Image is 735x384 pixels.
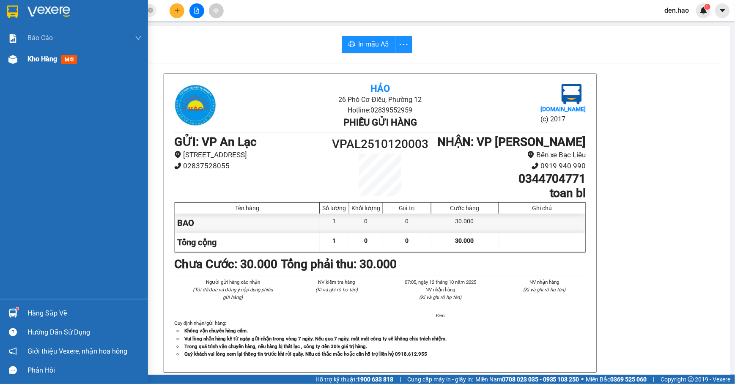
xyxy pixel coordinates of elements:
[364,237,367,244] span: 0
[502,376,579,383] strong: 0708 023 035 - 0935 103 250
[177,205,317,211] div: Tên hàng
[407,375,473,384] span: Cung cấp máy in - giấy in:
[27,346,127,357] span: Giới thiệu Vexere, nhận hoa hồng
[501,205,583,211] div: Ghi chú
[399,312,483,319] li: Đen
[420,294,462,300] i: (Kí và ghi rõ họ tên)
[385,205,429,211] div: Giá trị
[27,326,142,339] div: Hướng dẫn sử dụng
[174,149,329,161] li: [STREET_ADDRESS]
[433,205,496,211] div: Cước hàng
[184,351,427,357] strong: Quý khách vui lòng xem lại thông tin trước khi rời quầy. Nếu có thắc mắc hoặc cần hỗ trợ liên hệ ...
[562,84,582,104] img: logo.jpg
[213,8,219,14] span: aim
[706,4,709,10] span: 1
[243,105,517,115] li: Hotline: 02839552959
[432,186,586,200] h1: toan bl
[527,151,535,158] span: environment
[7,5,18,18] img: logo-vxr
[174,319,586,357] div: Quy định nhận/gửi hàng :
[437,135,586,149] b: NHẬN : VP [PERSON_NAME]
[395,36,412,53] button: more
[148,7,153,15] span: close-circle
[209,3,224,18] button: aim
[455,237,474,244] span: 30.000
[432,149,586,161] li: Bến xe Bạc Liêu
[79,31,354,42] li: Hotline: 02839552959
[135,35,142,41] span: down
[170,3,184,18] button: plus
[431,214,499,233] div: 30.000
[383,214,431,233] div: 0
[320,214,349,233] div: 1
[8,34,17,43] img: solution-icon
[61,55,77,64] span: mới
[332,237,336,244] span: 1
[405,237,409,244] span: 0
[174,151,181,158] span: environment
[27,307,142,320] div: Hàng sắp về
[322,205,347,211] div: Số lượng
[11,61,93,75] b: GỬI : VP An Lạc
[705,4,710,10] sup: 1
[359,39,389,49] span: In mẫu A5
[349,214,383,233] div: 0
[27,364,142,377] div: Phản hồi
[523,287,565,293] i: (Kí và ghi rõ họ tên)
[27,55,57,63] span: Kho hàng
[184,343,367,349] strong: Trong quá trình vận chuyển hàng, nếu hàng bị thất lạc , công ty đền 30% giá trị hàng.
[370,83,390,94] b: Hảo
[432,172,586,186] h1: 0344704771
[194,8,200,14] span: file-add
[191,278,275,286] li: Người gửi hàng xác nhận
[174,8,180,14] span: plus
[148,8,153,13] span: close-circle
[315,375,393,384] span: Hỗ trợ kỹ thuật:
[658,5,696,16] span: den.hao
[399,286,483,293] li: NV nhận hàng
[174,84,217,126] img: logo.jpg
[541,106,586,112] b: [DOMAIN_NAME]
[343,117,417,128] b: Phiếu gửi hàng
[243,94,517,105] li: 26 Phó Cơ Điều, Phường 12
[27,33,53,43] span: Báo cáo
[295,278,379,286] li: NV kiểm tra hàng
[348,41,355,49] span: printer
[541,114,586,124] li: (c) 2017
[79,21,354,31] li: 26 Phó Cơ Điều, Phường 12
[700,7,708,14] img: icon-new-feature
[9,328,17,336] span: question-circle
[9,347,17,355] span: notification
[174,160,329,172] li: 02837528055
[329,135,432,154] h1: VPAL2510120003
[396,39,412,50] span: more
[8,55,17,64] img: warehouse-icon
[357,376,393,383] strong: 1900 633 818
[653,375,655,384] span: |
[184,336,447,342] strong: Vui lòng nhận hàng kể từ ngày gửi-nhận trong vòng 7 ngày. Nếu qua 7 ngày, mất mát công ty sẽ khôn...
[399,278,483,286] li: 07:05, ngày 12 tháng 10 năm 2025
[193,287,273,300] i: (Tôi đã đọc và đồng ý nộp dung phiếu gửi hàng)
[688,376,694,382] span: copyright
[174,135,257,149] b: GỬI : VP An Lạc
[16,307,19,310] sup: 1
[503,278,587,286] li: NV nhận hàng
[177,237,217,247] span: Tổng cộng
[581,378,584,381] span: ⚪️
[189,3,204,18] button: file-add
[351,205,381,211] div: Khối lượng
[475,375,579,384] span: Miền Nam
[532,162,539,170] span: phone
[586,375,647,384] span: Miền Bắc
[400,375,401,384] span: |
[281,257,397,271] b: Tổng phải thu: 30.000
[11,11,53,53] img: logo.jpg
[715,3,730,18] button: caret-down
[432,160,586,172] li: 0919 940 990
[175,214,320,233] div: BAO
[174,162,181,170] span: phone
[719,7,727,14] span: caret-down
[611,376,647,383] strong: 0369 525 060
[184,328,248,334] strong: Không vận chuyển hàng cấm.
[8,309,17,318] img: warehouse-icon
